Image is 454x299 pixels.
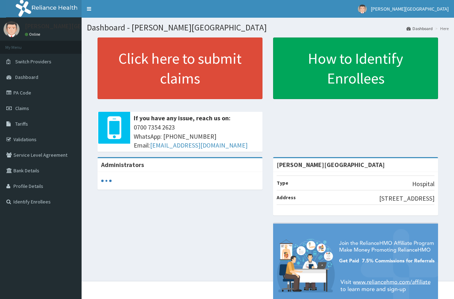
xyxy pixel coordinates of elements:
[150,141,248,149] a: [EMAIL_ADDRESS][DOMAIN_NAME]
[101,176,112,186] svg: audio-loading
[406,25,433,31] a: Dashboard
[134,114,231,122] b: If you have any issue, reach us on:
[15,58,51,65] span: Switch Providers
[412,179,434,189] p: Hospital
[277,161,385,169] strong: [PERSON_NAME][GEOGRAPHIC_DATA]
[134,123,259,150] span: 0700 7354 2623 WhatsApp: [PHONE_NUMBER] Email:
[277,194,296,201] b: Address
[277,180,288,186] b: Type
[15,105,29,111] span: Claims
[358,5,367,13] img: User Image
[433,25,449,31] li: Here
[371,6,449,12] span: [PERSON_NAME][GEOGRAPHIC_DATA]
[15,121,28,127] span: Tariffs
[15,74,38,80] span: Dashboard
[101,161,144,169] b: Administrators
[379,194,434,203] p: [STREET_ADDRESS]
[273,38,438,99] a: How to Identify Enrollees
[25,23,130,29] p: [PERSON_NAME][GEOGRAPHIC_DATA]
[98,38,262,99] a: Click here to submit claims
[87,23,449,32] h1: Dashboard - [PERSON_NAME][GEOGRAPHIC_DATA]
[4,21,20,37] img: User Image
[25,32,42,37] a: Online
